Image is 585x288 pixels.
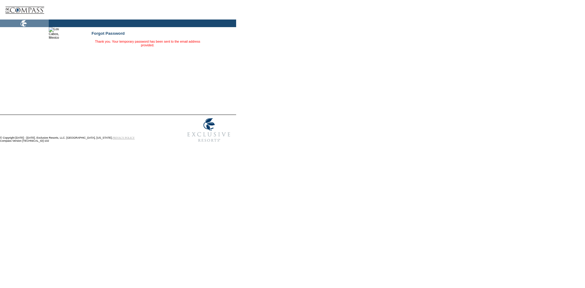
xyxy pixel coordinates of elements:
a: PRIVACY POLICY [112,136,135,139]
img: Exclusive Resorts [182,115,236,145]
img: logoCompass.gif [5,2,44,20]
span: Thank you. Your temporary password has been sent to the email address provided. [95,40,200,47]
img: Los Cabos, Mexico [49,27,59,39]
td: Forgot Password [91,31,204,36]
